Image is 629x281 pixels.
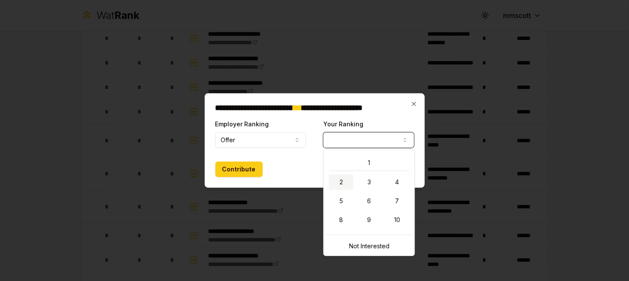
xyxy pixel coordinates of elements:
[394,216,400,224] span: 10
[395,197,399,205] span: 7
[368,159,370,167] span: 1
[349,242,390,250] span: Not Interested
[340,178,343,186] span: 2
[323,120,363,128] label: Your Ranking
[340,197,343,205] span: 5
[395,178,399,186] span: 4
[367,197,371,205] span: 6
[368,178,371,186] span: 3
[339,216,343,224] span: 8
[367,216,371,224] span: 9
[215,120,269,128] label: Employer Ranking
[215,162,263,177] button: Contribute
